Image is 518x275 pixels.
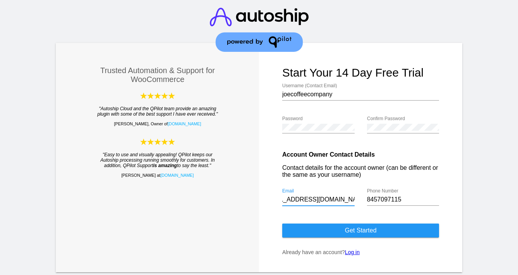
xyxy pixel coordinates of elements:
p: [PERSON_NAME] at [79,173,236,178]
blockquote: "Autoship Cloud and the QPilot team provide an amazing plugin with some of the best support I hav... [94,106,220,117]
a: Log in [345,249,360,255]
strong: is amazing [153,163,177,168]
h3: Trusted Automation & Support for WooCommerce [79,66,236,84]
input: Username (Contact Email) [282,91,439,98]
input: Email [282,196,355,203]
a: [DOMAIN_NAME] [160,173,194,178]
img: Autoship Cloud powered by QPilot [140,92,175,100]
blockquote: "Easy to use and visually appealing! QPilot keeps our Autoship processing running smoothly for cu... [94,152,220,168]
p: Contact details for the account owner (can be different or the same as your username) [282,164,439,178]
p: [PERSON_NAME], Owner of [79,121,236,126]
input: Phone Number [367,196,439,203]
p: Already have an account? [282,249,439,255]
span: Get started [345,227,377,234]
strong: Account Owner Contact Details [282,151,375,158]
button: Get started [282,224,439,237]
h1: Start your 14 day free trial [282,66,439,79]
img: Autoship Cloud powered by QPilot [140,138,175,146]
a: [DOMAIN_NAME] [168,121,201,126]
